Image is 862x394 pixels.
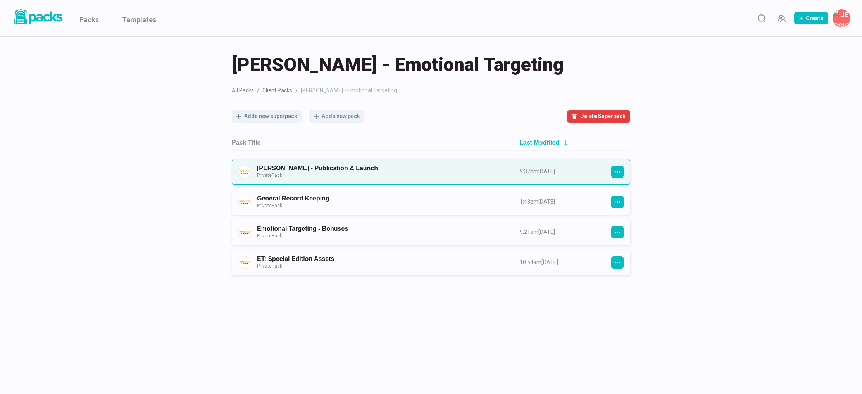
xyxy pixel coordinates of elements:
button: Manage Team Invites [774,10,790,26]
img: Packs logo [12,8,64,26]
button: Adda new pack [309,110,364,123]
button: Delete Superpack [567,110,630,123]
nav: breadcrumb [232,86,630,95]
button: Search [754,10,769,26]
button: Jessica Noel [833,9,850,27]
a: Client Packs [262,86,292,95]
a: Packs logo [12,8,64,29]
a: All Packs [232,86,254,95]
span: / [257,86,259,95]
span: / [295,86,298,95]
h2: Pack Title [232,139,260,146]
span: [PERSON_NAME] - Emotional Targeting [232,52,564,77]
h2: Last Modified [519,139,559,146]
span: [PERSON_NAME] - Emotional Targeting [301,86,397,95]
button: Adda new superpack [232,110,302,123]
button: Create Pack [794,12,828,24]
